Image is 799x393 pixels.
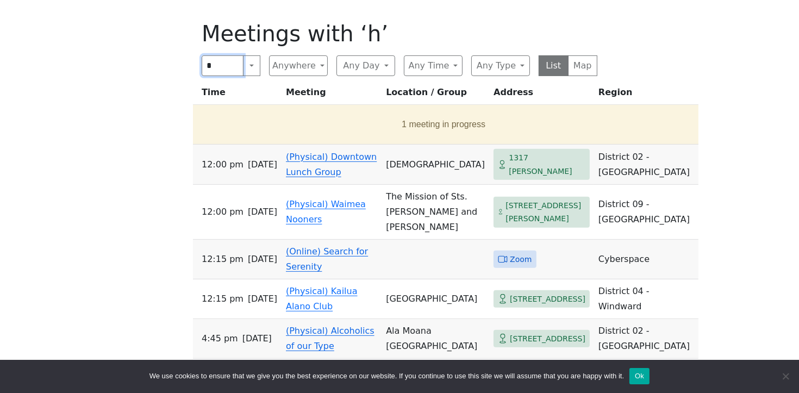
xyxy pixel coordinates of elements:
[286,286,358,311] a: (Physical) Kailua Alano Club
[382,359,489,386] td: (Online) Pau Hana4U
[286,152,377,177] a: (Physical) Downtown Lunch Group
[594,279,698,319] td: District 04 - Windward
[248,291,277,307] span: [DATE]
[243,55,260,76] button: Search
[248,204,277,220] span: [DATE]
[282,85,382,105] th: Meeting
[193,85,282,105] th: Time
[202,55,244,76] input: Search
[539,55,569,76] button: List
[286,326,374,351] a: (Physical) Alcoholics of our Type
[382,319,489,359] td: Ala Moana [GEOGRAPHIC_DATA]
[594,240,698,279] td: Cyberspace
[248,157,277,172] span: [DATE]
[594,185,698,240] td: District 09 - [GEOGRAPHIC_DATA]
[202,21,597,47] h1: Meetings with ‘h’
[202,252,244,267] span: 12:15 PM
[336,55,395,76] button: Any Day
[382,145,489,185] td: [DEMOGRAPHIC_DATA]
[509,151,585,178] span: 1317 [PERSON_NAME]
[269,55,328,76] button: Anywhere
[382,185,489,240] td: The Mission of Sts. [PERSON_NAME] and [PERSON_NAME]
[510,253,532,266] span: Zoom
[629,368,650,384] button: Ok
[594,85,698,105] th: Region
[568,55,598,76] button: Map
[594,359,698,386] td: Cyberspace
[382,279,489,319] td: [GEOGRAPHIC_DATA]
[404,55,463,76] button: Any Time
[202,157,244,172] span: 12:00 PM
[510,332,585,346] span: [STREET_ADDRESS]
[382,85,489,105] th: Location / Group
[505,199,585,226] span: [STREET_ADDRESS][PERSON_NAME]
[594,145,698,185] td: District 02 - [GEOGRAPHIC_DATA]
[242,331,272,346] span: [DATE]
[149,371,624,382] span: We use cookies to ensure that we give you the best experience on our website. If you continue to ...
[202,291,244,307] span: 12:15 PM
[286,199,366,224] a: (Physical) Waimea Nooners
[780,371,791,382] span: No
[202,331,238,346] span: 4:45 PM
[286,246,368,272] a: (Online) Search for Serenity
[202,204,244,220] span: 12:00 PM
[510,292,585,306] span: [STREET_ADDRESS]
[594,319,698,359] td: District 02 - [GEOGRAPHIC_DATA]
[489,85,594,105] th: Address
[471,55,530,76] button: Any Type
[197,109,690,140] button: 1 meeting in progress
[248,252,277,267] span: [DATE]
